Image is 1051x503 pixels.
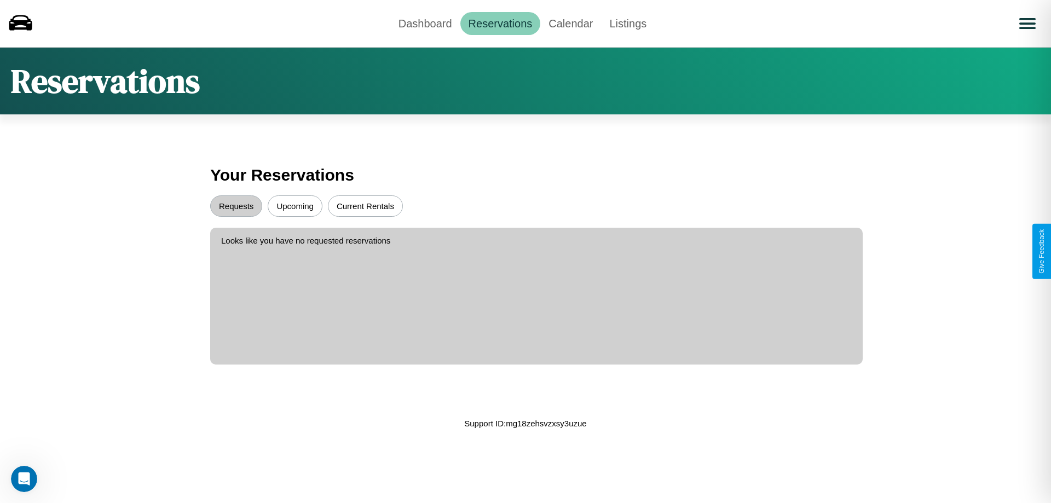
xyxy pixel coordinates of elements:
[390,12,460,35] a: Dashboard
[328,195,403,217] button: Current Rentals
[210,195,262,217] button: Requests
[221,233,852,248] p: Looks like you have no requested reservations
[601,12,655,35] a: Listings
[210,160,841,190] h3: Your Reservations
[11,466,37,492] iframe: Intercom live chat
[268,195,322,217] button: Upcoming
[11,59,200,103] h1: Reservations
[464,416,586,431] p: Support ID: mg18zehsvzxsy3uzue
[460,12,541,35] a: Reservations
[540,12,601,35] a: Calendar
[1012,8,1043,39] button: Open menu
[1038,229,1046,274] div: Give Feedback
